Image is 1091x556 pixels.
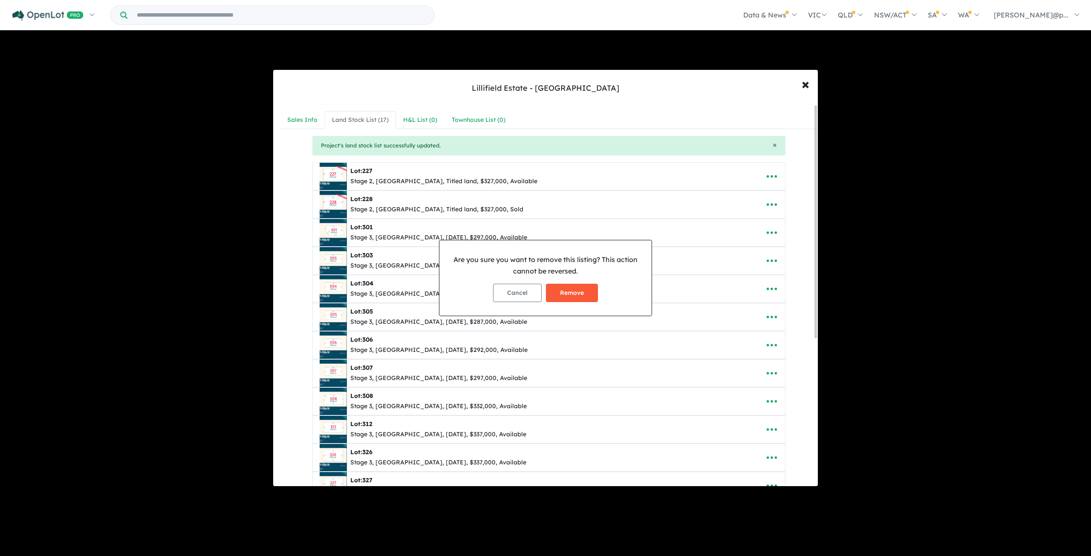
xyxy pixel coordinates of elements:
button: Remove [546,284,598,302]
span: [PERSON_NAME]@p... [994,11,1068,19]
button: Cancel [493,284,542,302]
img: Openlot PRO Logo White [12,10,84,21]
input: Try estate name, suburb, builder or developer [129,6,433,24]
p: Are you sure you want to remove this listing? This action cannot be reversed. [446,254,645,277]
